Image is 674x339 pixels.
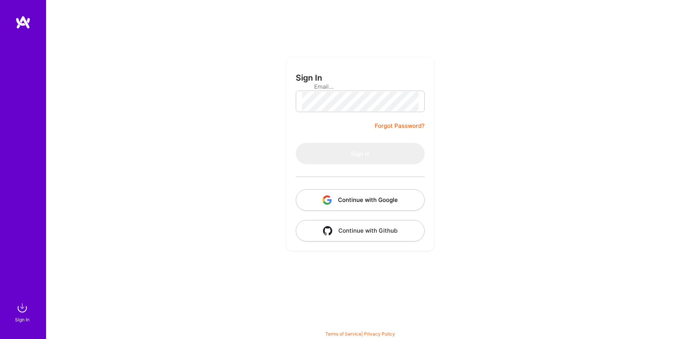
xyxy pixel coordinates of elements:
a: sign inSign In [16,300,30,324]
input: Email... [314,77,406,96]
img: icon [323,195,332,205]
div: © 2025 ATeams Inc., All rights reserved. [46,316,674,335]
a: Privacy Policy [364,331,395,337]
a: Terms of Service [325,331,361,337]
button: Sign In [296,143,425,164]
button: Continue with Google [296,189,425,211]
a: Forgot Password? [375,121,425,131]
img: icon [323,226,332,235]
img: sign in [15,300,30,316]
img: logo [15,15,31,29]
button: Continue with Github [296,220,425,241]
span: | [325,331,395,337]
div: Sign In [15,316,30,324]
h3: Sign In [296,73,322,83]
